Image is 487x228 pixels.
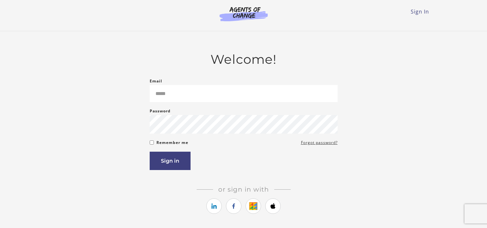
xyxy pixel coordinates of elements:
[206,198,222,214] a: https://courses.thinkific.com/users/auth/linkedin?ss%5Breferral%5D=&ss%5Buser_return_to%5D=&ss%5B...
[150,107,171,115] label: Password
[226,198,241,214] a: https://courses.thinkific.com/users/auth/facebook?ss%5Breferral%5D=&ss%5Buser_return_to%5D=&ss%5B...
[265,198,281,214] a: https://courses.thinkific.com/users/auth/apple?ss%5Breferral%5D=&ss%5Buser_return_to%5D=&ss%5Bvis...
[411,8,429,15] a: Sign In
[301,139,338,147] a: Forgot password?
[213,185,274,193] span: Or sign in with
[246,198,261,214] a: https://courses.thinkific.com/users/auth/google?ss%5Breferral%5D=&ss%5Buser_return_to%5D=&ss%5Bvi...
[150,52,338,67] h2: Welcome!
[213,6,275,21] img: Agents of Change Logo
[156,139,188,147] label: Remember me
[150,77,162,85] label: Email
[150,152,191,170] button: Sign in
